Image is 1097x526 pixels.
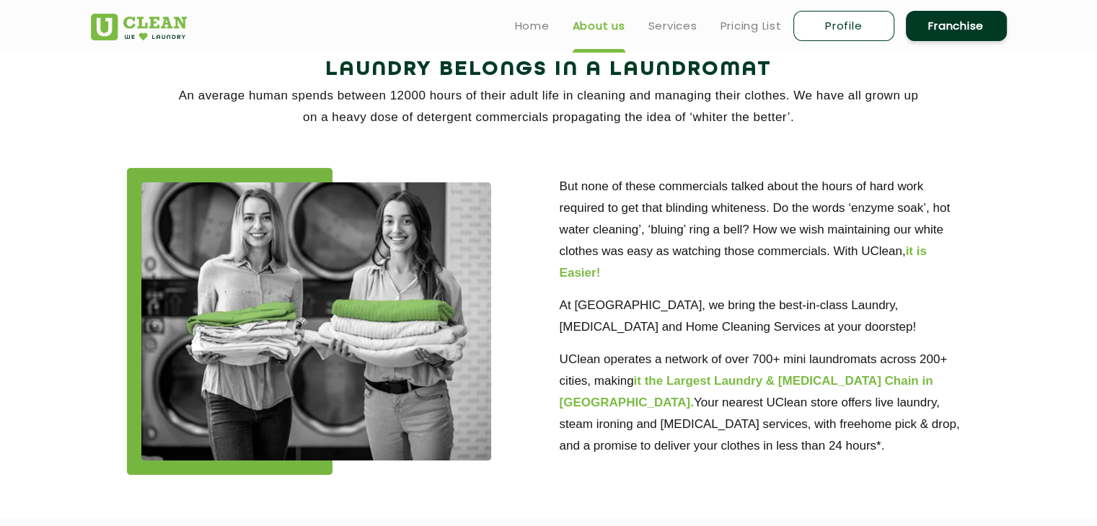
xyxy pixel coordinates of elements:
p: But none of these commercials talked about the hours of hard work required to get that blinding w... [560,176,971,284]
img: about_img_11zon.webp [141,182,491,460]
a: Profile [793,11,894,41]
img: UClean Laundry and Dry Cleaning [91,14,187,40]
b: it the Largest Laundry & [MEDICAL_DATA] Chain in [GEOGRAPHIC_DATA]. [560,374,933,409]
a: Home [515,17,550,35]
a: About us [573,17,625,35]
p: UClean operates a network of over 700+ mini laundromats across 200+ cities, making Your nearest U... [560,349,971,457]
a: Franchise [906,11,1007,41]
p: At [GEOGRAPHIC_DATA], we bring the best-in-class Laundry, [MEDICAL_DATA] and Home Cleaning Servic... [560,295,971,338]
a: Pricing List [721,17,782,35]
p: An average human spends between 12000 hours of their adult life in cleaning and managing their cl... [91,85,1007,128]
a: Services [648,17,697,35]
h2: Laundry Belongs in a Laundromat [91,53,1007,87]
